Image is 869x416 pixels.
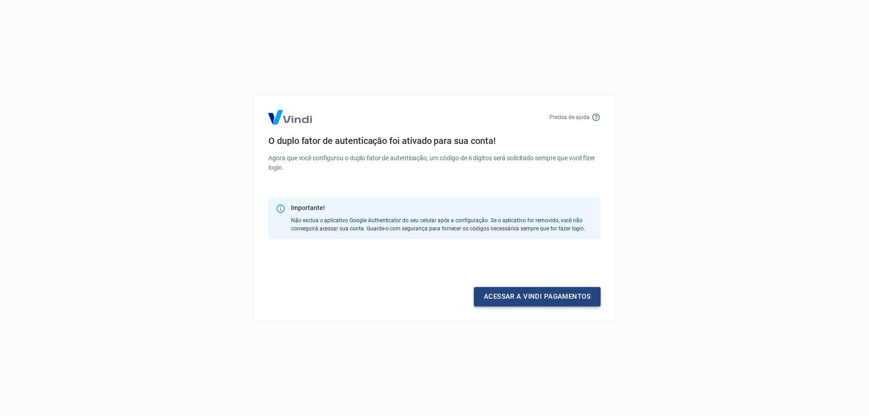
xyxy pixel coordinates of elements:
[474,287,601,306] a: Acessar a Vindi pagamentos
[268,135,601,146] h4: O duplo fator de autenticação foi ativado para sua conta!
[268,153,601,172] p: Agora que você configurou o duplo fator de autenticação, um código de 6 dígitos será solicitado s...
[549,113,590,121] p: Precisa de ajuda
[291,201,593,236] div: Não exclua o aplicativo Google Authenticator do seu celular após a configuração. Se o aplicativo ...
[291,203,593,213] div: Importante!
[268,110,312,124] img: Logo Vind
